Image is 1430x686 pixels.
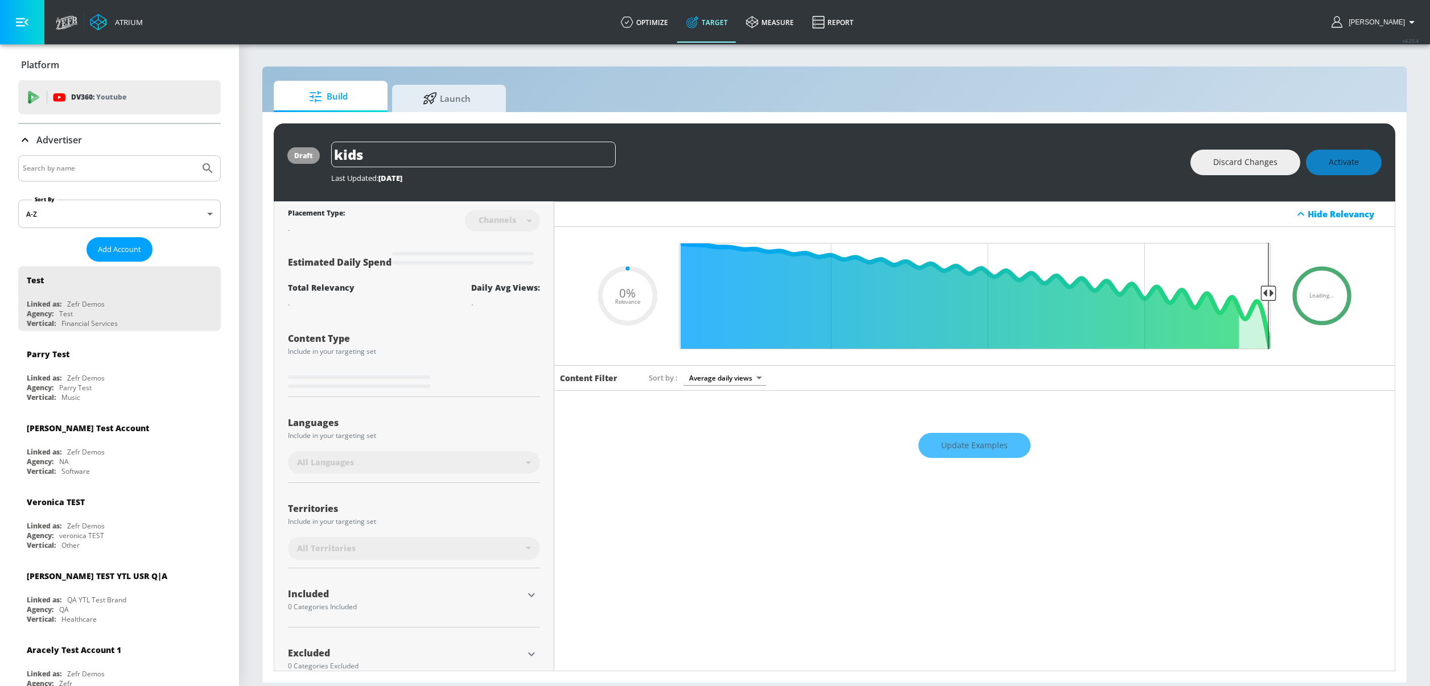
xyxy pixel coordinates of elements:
div: Hide Relevancy [554,201,1395,227]
div: [PERSON_NAME] Test AccountLinked as:Zefr DemosAgency:NAVertical:Software [18,414,221,479]
div: Veronica TEST [27,497,85,507]
div: Veronica TESTLinked as:Zefr DemosAgency:veronica TESTVertical:Other [18,488,221,553]
span: All Territories [297,543,356,554]
div: Test [27,275,44,286]
div: Last Updated: [331,173,1179,183]
div: Vertical: [27,319,56,328]
label: Sort By [32,196,57,203]
span: Add Account [98,243,141,256]
span: Relevance [615,299,640,305]
button: [PERSON_NAME] [1332,15,1419,29]
div: Agency: [27,309,53,319]
div: Agency: [27,531,53,540]
div: Zefr Demos [67,521,105,531]
div: Vertical: [27,466,56,476]
div: Software [61,466,90,476]
div: Music [61,392,80,402]
button: Add Account [86,237,153,262]
div: Zefr Demos [67,447,105,457]
p: Youtube [96,91,126,103]
div: Agency: [27,383,53,392]
div: [PERSON_NAME] TEST YTL USR Q|A [27,571,167,581]
div: Agency: [27,457,53,466]
div: Linked as: [27,669,61,679]
div: All Languages [288,451,540,474]
div: Linked as: [27,299,61,309]
div: [PERSON_NAME] TEST YTL USR Q|ALinked as:QA YTL Test BrandAgency:QAVertical:Healthcare [18,562,221,627]
div: Vertical: [27,614,56,624]
span: Estimated Daily Spend [288,256,392,268]
div: draft [294,151,313,160]
button: Discard Changes [1190,150,1300,175]
div: Vertical: [27,540,56,550]
span: 0% [619,287,636,299]
p: Advertiser [36,134,82,146]
div: Parry TestLinked as:Zefr DemosAgency:Parry TestVertical:Music [18,340,221,405]
a: measure [737,2,803,43]
div: Placement Type: [288,208,345,220]
div: Territories [288,504,540,513]
span: Discard Changes [1213,155,1277,170]
span: All Languages [297,457,354,468]
span: v 4.25.4 [1403,38,1419,44]
span: Launch [403,85,490,112]
div: QA [59,605,69,614]
div: NA [59,457,69,466]
div: Advertiser [18,124,221,156]
div: Estimated Daily Spend [288,243,540,268]
div: Include in your targeting set [288,518,540,525]
div: Content Type [288,334,540,343]
div: Zefr Demos [67,669,105,679]
div: All Territories [288,537,540,560]
div: Zefr Demos [67,373,105,383]
div: Excluded [288,648,523,658]
div: Platform [18,49,221,81]
div: Zefr Demos [67,299,105,309]
div: Include in your targeting set [288,432,540,439]
a: optimize [612,2,677,43]
div: Financial Services [61,319,118,328]
a: Target [677,2,737,43]
span: Sort by [649,373,678,383]
p: DV360: [71,91,126,104]
input: Search by name [23,161,195,176]
div: Test [59,309,73,319]
div: Include in your targeting set [288,348,540,355]
div: Linked as: [27,447,61,457]
a: Report [803,2,863,43]
div: Aracely Test Account 1 [27,644,121,655]
div: Vertical: [27,392,56,402]
div: Linked as: [27,595,61,605]
input: Final Threshold [673,243,1276,349]
span: Loading... [1309,293,1334,299]
div: Other [61,540,80,550]
div: Parry Test [27,349,69,359]
div: DV360: Youtube [18,80,221,114]
h6: Content Filter [560,373,617,383]
div: Total Relevancy [288,282,355,293]
div: Linked as: [27,373,61,383]
div: TestLinked as:Zefr DemosAgency:TestVertical:Financial Services [18,266,221,331]
div: 0 Categories Included [288,604,523,610]
div: 0 Categories Excluded [288,663,523,670]
div: Parry Test [59,383,92,392]
div: Linked as: [27,521,61,531]
span: [DATE] [378,173,402,183]
div: Channels [473,215,522,225]
span: Build [285,83,372,110]
div: Healthcare [61,614,97,624]
div: Average daily views [683,370,766,386]
div: Languages [288,418,540,427]
div: Hide Relevancy [1308,208,1388,220]
div: Daily Avg Views: [471,282,540,293]
div: Agency: [27,605,53,614]
div: A-Z [18,200,221,228]
div: QA YTL Test Brand [67,595,126,605]
p: Platform [21,59,59,71]
div: [PERSON_NAME] Test Account [27,423,149,433]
